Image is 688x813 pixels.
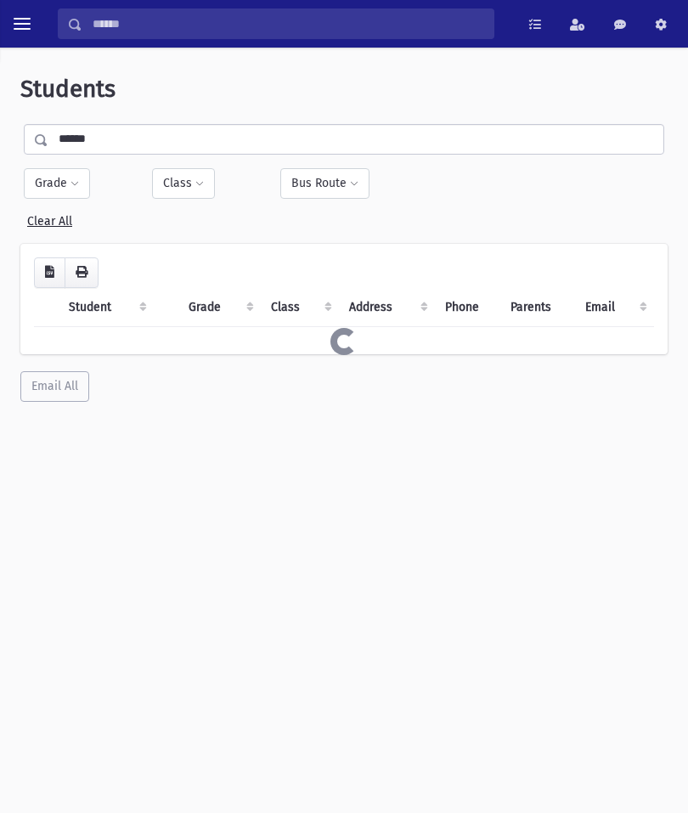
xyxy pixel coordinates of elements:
input: Search [82,8,493,39]
span: Students [20,75,116,103]
th: Address [339,288,435,327]
th: Email [575,288,654,327]
button: Print [65,257,99,288]
button: Grade [24,168,90,199]
th: Student [59,288,154,327]
button: CSV [34,257,65,288]
th: Grade [178,288,261,327]
th: Parents [500,288,574,327]
button: Bus Route [280,168,369,199]
button: toggle menu [7,8,37,39]
button: Class [152,168,215,199]
th: Class [261,288,339,327]
th: Phone [435,288,501,327]
button: Email All [20,371,89,402]
a: Clear All [27,207,72,229]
